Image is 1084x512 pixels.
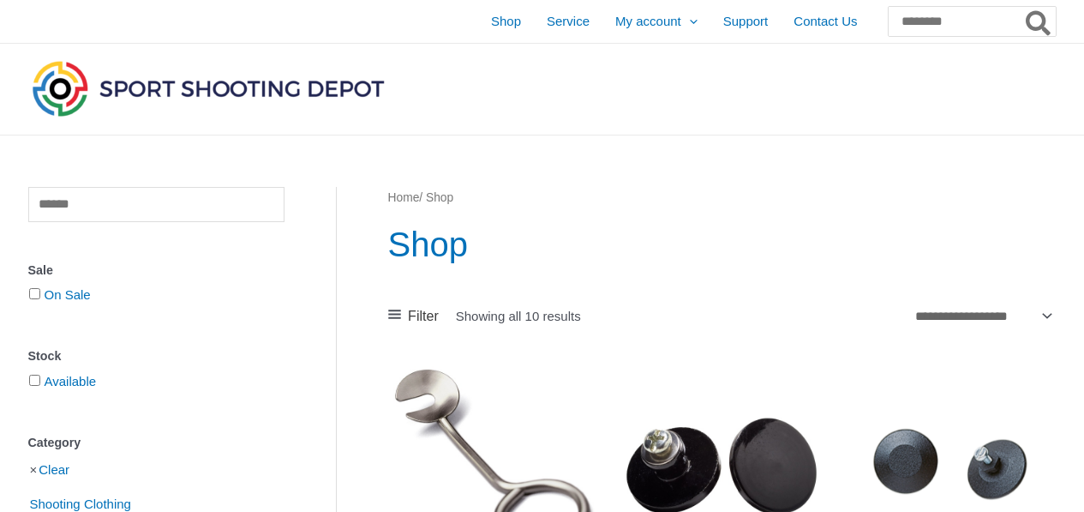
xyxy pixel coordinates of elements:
div: Stock [28,344,284,369]
a: Filter [388,304,439,329]
nav: Breadcrumb [388,187,1056,209]
p: Showing all 10 results [456,310,581,322]
span: Filter [408,304,439,329]
a: Clear [39,462,69,477]
a: Available [45,374,97,389]
select: Shop order [909,303,1056,328]
button: Search [1022,7,1056,36]
input: On Sale [29,288,40,299]
div: Sale [28,258,284,283]
a: Home [388,191,420,204]
input: Available [29,375,40,386]
div: Category [28,431,284,455]
a: Shooting Clothing [28,496,133,510]
a: On Sale [45,287,91,302]
img: Sport Shooting Depot [28,57,388,120]
h1: Shop [388,220,1056,268]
